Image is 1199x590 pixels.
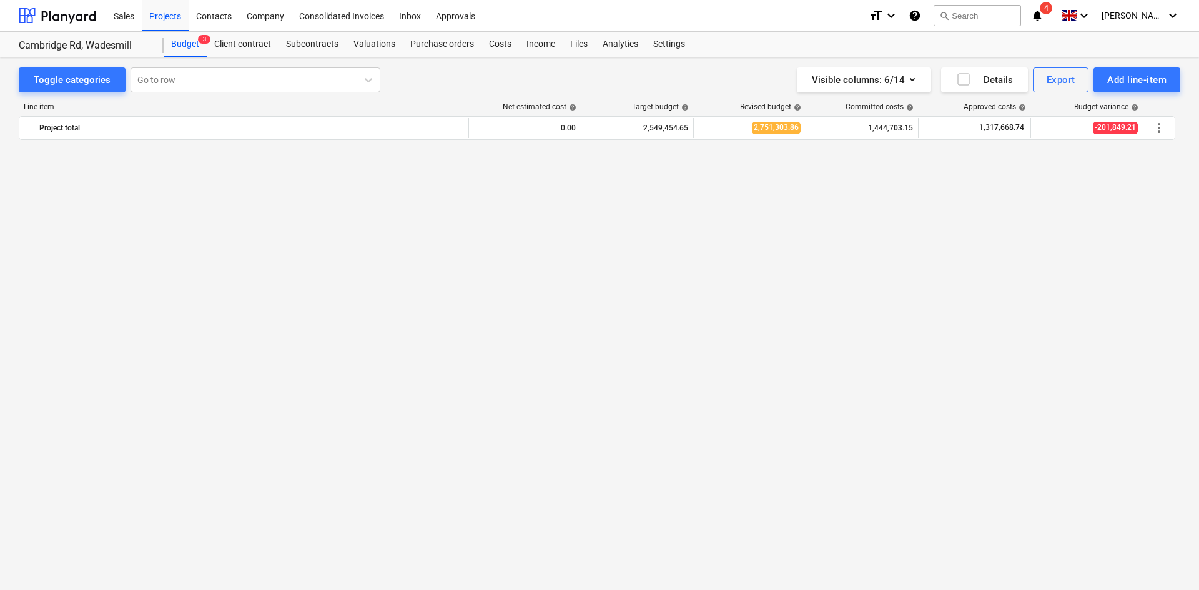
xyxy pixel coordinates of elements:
a: Purchase orders [403,32,481,57]
a: Costs [481,32,519,57]
div: Net estimated cost [503,102,576,111]
span: -201,849.21 [1093,122,1138,134]
div: Revised budget [740,102,801,111]
i: notifications [1031,8,1044,23]
button: Export [1033,67,1089,92]
i: Knowledge base [909,8,921,23]
span: 2,751,303.86 [752,122,801,134]
a: Budget3 [164,32,207,57]
div: Export [1047,72,1075,88]
div: Committed costs [846,102,914,111]
span: help [1128,104,1138,111]
i: keyboard_arrow_down [1077,8,1092,23]
span: help [904,104,914,111]
button: Visible columns:6/14 [797,67,931,92]
div: Cambridge Rd, Wadesmill [19,39,149,52]
i: keyboard_arrow_down [884,8,899,23]
div: Toggle categories [34,72,111,88]
div: Line-item [19,102,470,111]
span: 1,317,668.74 [978,122,1025,133]
button: Details [941,67,1028,92]
iframe: Chat Widget [1137,530,1199,590]
div: Budget variance [1074,102,1138,111]
a: Income [519,32,563,57]
div: Details [956,72,1013,88]
div: 1,444,703.15 [811,118,913,138]
span: 3 [198,35,210,44]
a: Client contract [207,32,279,57]
span: help [791,104,801,111]
a: Analytics [595,32,646,57]
span: More actions [1152,120,1167,135]
a: Subcontracts [279,32,346,57]
button: Add line-item [1093,67,1180,92]
span: [PERSON_NAME] [1102,11,1164,21]
i: keyboard_arrow_down [1165,8,1180,23]
button: Search [934,5,1021,26]
div: 0.00 [474,118,576,138]
div: Budget [164,32,207,57]
span: help [1016,104,1026,111]
div: 2,549,454.65 [586,118,688,138]
span: help [679,104,689,111]
div: Approved costs [964,102,1026,111]
a: Valuations [346,32,403,57]
div: Target budget [632,102,689,111]
a: Files [563,32,595,57]
span: 4 [1040,2,1052,14]
span: help [566,104,576,111]
div: Add line-item [1107,72,1167,88]
i: format_size [869,8,884,23]
span: search [939,11,949,21]
button: Toggle categories [19,67,126,92]
a: Settings [646,32,693,57]
div: Project total [39,118,463,138]
div: Visible columns : 6/14 [812,72,916,88]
